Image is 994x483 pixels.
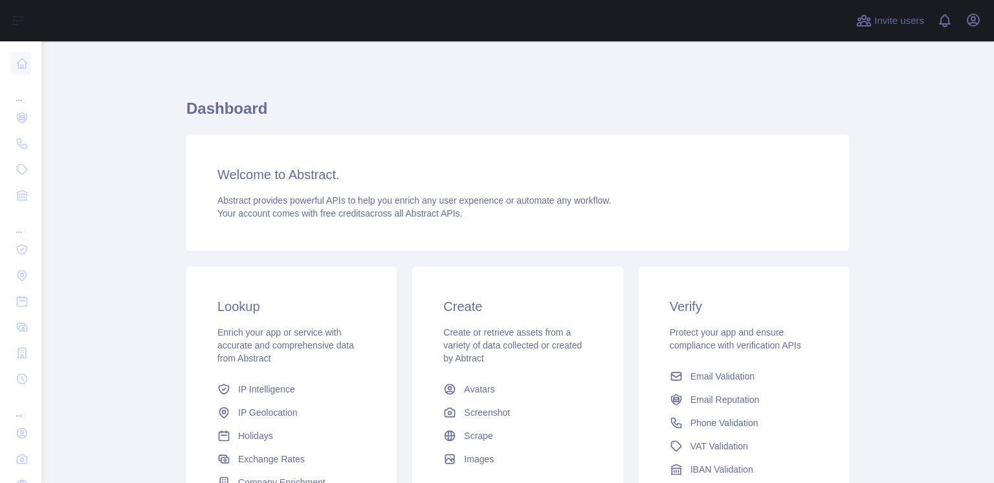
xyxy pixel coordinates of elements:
[690,463,753,476] span: IBAN Validation
[186,98,849,129] h1: Dashboard
[212,378,371,401] a: IP Intelligence
[464,429,492,442] span: Scrape
[438,401,597,424] a: Screenshot
[690,393,760,406] span: Email Reputation
[10,393,31,419] div: ...
[438,424,597,447] a: Scrape
[217,166,818,184] h3: Welcome to Abstract.
[217,297,366,316] h3: Lookup
[438,378,597,401] a: Avatars
[320,208,365,219] span: free credits
[874,14,924,28] span: Invite users
[665,435,823,458] a: VAT Validation
[10,209,31,235] div: ...
[217,327,354,363] span: Enrich your app or service with accurate and comprehensive data from Abstract
[690,416,758,429] span: Phone Validation
[464,383,494,396] span: Avatars
[212,424,371,447] a: Holidays
[212,401,371,424] a: IP Geolocation
[464,453,494,466] span: Images
[665,411,823,435] a: Phone Validation
[665,365,823,388] a: Email Validation
[438,447,597,471] a: Images
[217,195,612,206] span: Abstract provides powerful APIs to help you enrich any user experience or automate any workflow.
[854,10,927,31] button: Invite users
[690,440,748,453] span: VAT Validation
[217,208,462,219] span: Your account comes with across all Abstract APIs.
[665,388,823,411] a: Email Reputation
[238,429,273,442] span: Holidays
[238,453,305,466] span: Exchange Rates
[238,406,298,419] span: IP Geolocation
[238,383,295,396] span: IP Intelligence
[670,297,818,316] h3: Verify
[212,447,371,471] a: Exchange Rates
[10,78,31,103] div: ...
[670,327,801,350] span: Protect your app and ensure compliance with verification APIs
[443,297,591,316] h3: Create
[690,370,755,383] span: Email Validation
[443,327,582,363] span: Create or retrieve assets from a variety of data collected or created by Abtract
[464,406,510,419] span: Screenshot
[665,458,823,481] a: IBAN Validation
